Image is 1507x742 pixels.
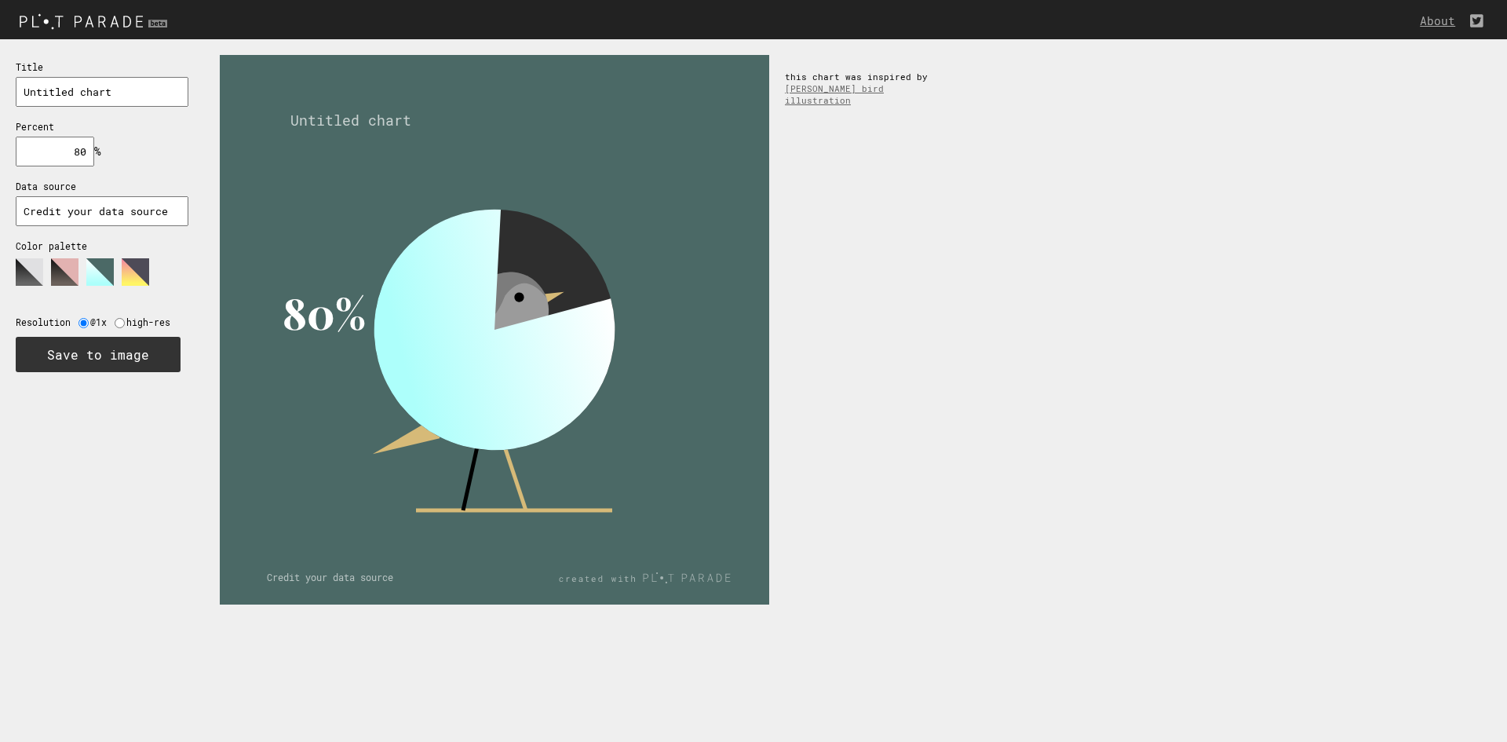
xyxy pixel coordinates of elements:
label: high-res [126,316,178,328]
p: Color palette [16,240,188,252]
text: Credit your data source [267,571,393,583]
a: [PERSON_NAME] bird illustration [785,82,884,106]
label: @1x [90,316,115,328]
p: Title [16,61,188,73]
text: 80% [283,284,366,341]
a: About [1420,13,1463,28]
div: this chart was inspired by [769,55,958,122]
p: Data source [16,181,188,192]
label: Resolution [16,316,78,328]
text: Untitled chart [290,111,411,130]
button: Save to image [16,337,181,372]
p: Percent [16,121,188,133]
